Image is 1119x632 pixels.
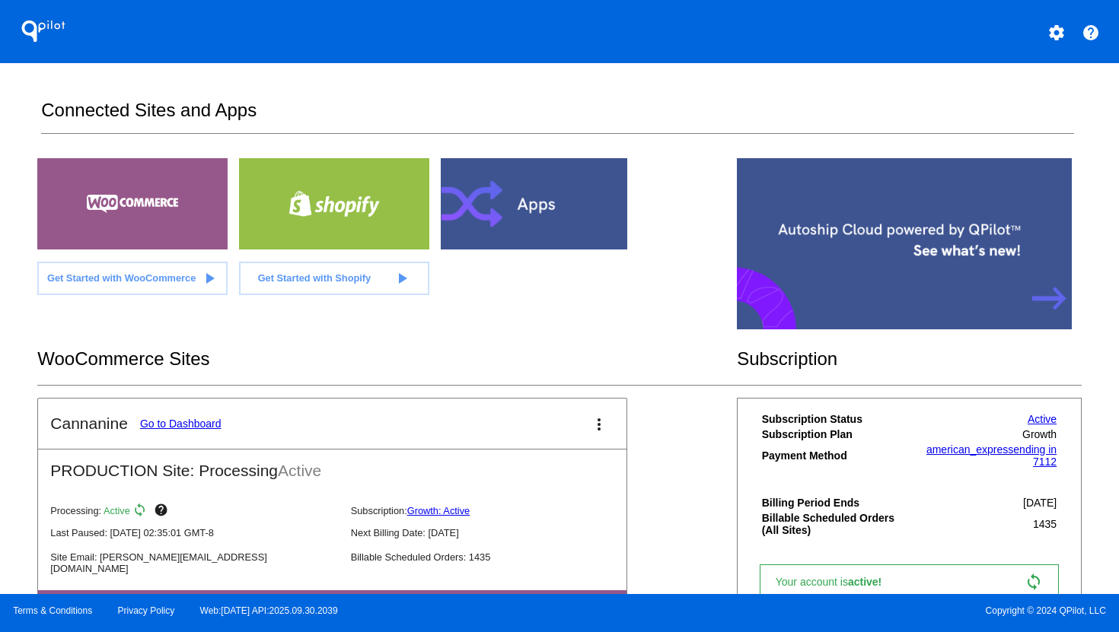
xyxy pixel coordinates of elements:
mat-icon: sync [1025,573,1043,591]
h2: PRODUCTION Site: Processing [38,449,626,480]
th: Subscription Plan [761,427,910,441]
a: Privacy Policy [118,605,175,616]
span: Get Started with WooCommerce [47,272,196,284]
span: Growth [1022,428,1057,440]
th: Billable Scheduled Orders (All Sites) [761,511,910,537]
th: Subscription Status [761,412,910,426]
span: Active [278,462,321,479]
a: american_expressending in 7112 [926,443,1057,468]
a: Your account isactive! sync [760,564,1059,599]
mat-icon: help [1082,24,1100,42]
h2: WooCommerce Sites [37,348,737,370]
h2: Connected Sites and Apps [41,100,1073,134]
span: [DATE] [1023,497,1057,509]
p: Subscription: [351,505,639,516]
mat-icon: settings [1047,24,1066,42]
mat-icon: sync [132,503,151,521]
span: Active [104,505,130,516]
p: Processing: [50,503,338,521]
mat-icon: play_arrow [393,269,411,287]
p: Next Billing Date: [DATE] [351,527,639,538]
a: Get Started with WooCommerce [37,262,228,295]
a: Growth: Active [407,505,470,516]
p: Last Paused: [DATE] 02:35:01 GMT-8 [50,527,338,538]
span: Your account is [776,576,897,588]
p: Billable Scheduled Orders: 1435 [351,551,639,563]
a: Terms & Conditions [13,605,92,616]
th: Billing Period Ends [761,496,910,510]
h1: QPilot [13,16,74,46]
span: american_express [926,443,1013,456]
a: Get Started with Shopify [239,262,429,295]
p: Site Email: [PERSON_NAME][EMAIL_ADDRESS][DOMAIN_NAME] [50,551,338,574]
mat-icon: help [154,503,172,521]
th: Payment Method [761,443,910,468]
span: Get Started with Shopify [258,272,371,284]
h2: Subscription [737,348,1082,370]
mat-icon: more_vert [590,415,608,434]
a: Web:[DATE] API:2025.09.30.2039 [200,605,338,616]
a: Go to Dashboard [140,418,222,430]
span: 1435 [1033,518,1057,530]
mat-icon: play_arrow [200,269,218,287]
span: active! [848,576,889,588]
h2: Cannanine [50,414,128,433]
span: Copyright © 2024 QPilot, LLC [572,605,1106,616]
a: Active [1028,413,1057,425]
